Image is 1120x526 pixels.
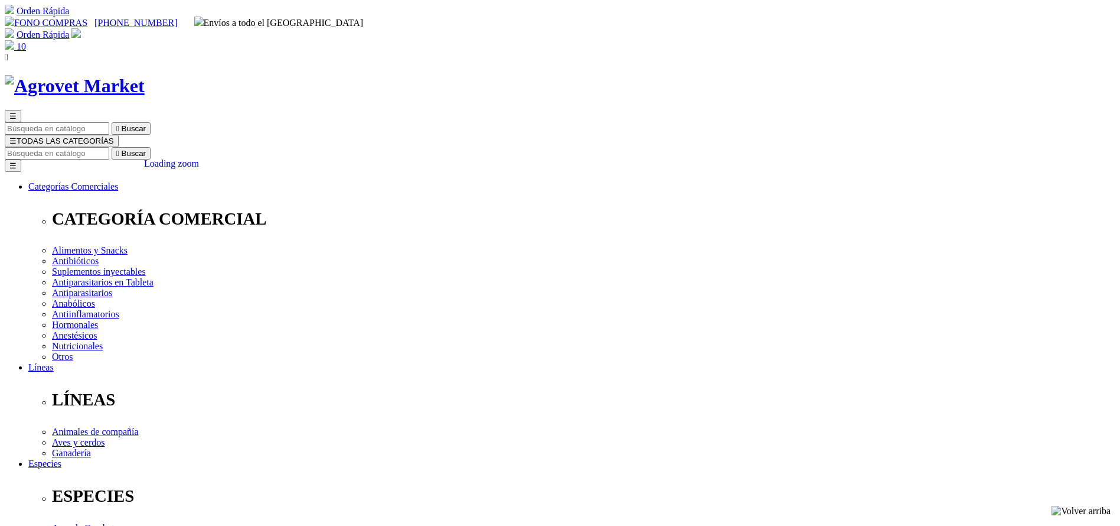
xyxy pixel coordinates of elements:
[17,41,26,51] span: 10
[116,124,119,133] i: 
[5,110,21,122] button: ☰
[5,147,109,160] input: Buscar
[5,135,119,147] button: ☰TODAS LAS CATEGORÍAS
[122,124,146,133] span: Buscar
[5,160,21,172] button: ☰
[17,30,69,40] a: Orden Rápida
[5,5,14,14] img: shopping-cart.svg
[144,158,199,169] div: Loading zoom
[194,17,204,26] img: delivery-truck.svg
[5,122,109,135] input: Buscar
[71,30,81,40] a: Acceda a su cuenta de cliente
[1052,506,1111,517] img: Volver arriba
[6,165,204,520] iframe: Brevo live chat
[52,486,1115,506] p: ESPECIES
[5,41,26,51] a: 10
[5,52,8,62] i: 
[94,18,177,28] a: [PHONE_NUMBER]
[17,6,69,16] a: Orden Rápida
[194,18,364,28] span: Envíos a todo el [GEOGRAPHIC_DATA]
[9,112,17,121] span: ☰
[52,390,1115,410] p: LÍNEAS
[122,149,146,158] span: Buscar
[116,149,119,158] i: 
[5,17,14,26] img: phone.svg
[5,18,87,28] a: FONO COMPRAS
[5,40,14,50] img: shopping-bag.svg
[71,28,81,38] img: user.svg
[112,147,151,160] button:  Buscar
[9,137,17,145] span: ☰
[5,75,145,97] img: Agrovet Market
[52,209,1115,229] p: CATEGORÍA COMERCIAL
[112,122,151,135] button:  Buscar
[5,28,14,38] img: shopping-cart.svg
